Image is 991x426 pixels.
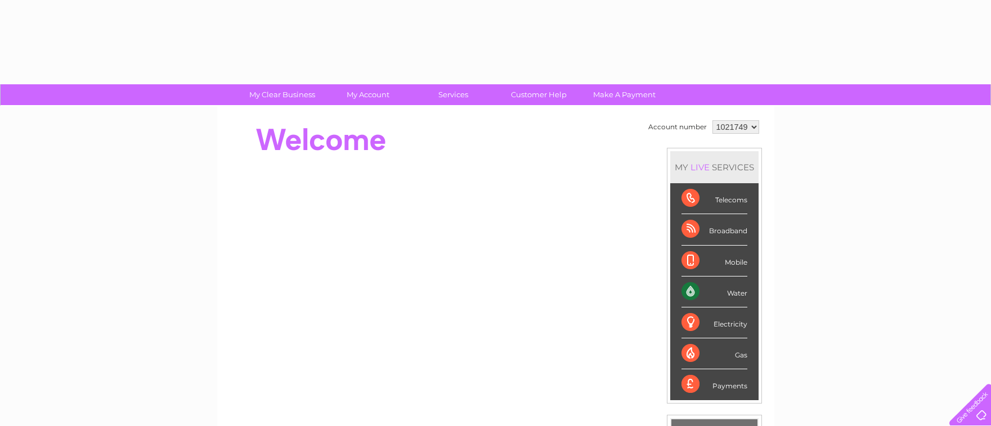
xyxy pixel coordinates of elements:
[681,183,747,214] div: Telecoms
[236,84,329,105] a: My Clear Business
[578,84,671,105] a: Make A Payment
[681,246,747,277] div: Mobile
[492,84,585,105] a: Customer Help
[681,277,747,307] div: Water
[688,162,712,173] div: LIVE
[681,307,747,338] div: Electricity
[681,338,747,369] div: Gas
[681,214,747,245] div: Broadband
[645,117,710,137] td: Account number
[407,84,500,105] a: Services
[681,369,747,400] div: Payments
[670,151,759,183] div: MY SERVICES
[321,84,414,105] a: My Account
